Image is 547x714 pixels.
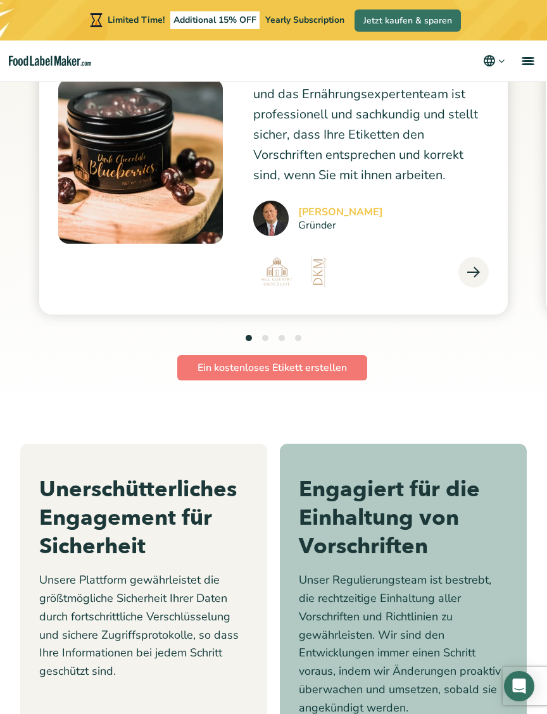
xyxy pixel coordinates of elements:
[504,671,534,701] div: Open Intercom Messenger
[299,475,508,561] h3: Engagiert für die Einhaltung von Vorschriften
[279,335,285,341] button: 3 of 4
[265,14,344,26] span: Yearly Subscription
[177,355,367,380] a: Ein kostenloses Etikett erstellen
[298,220,383,230] small: Gründer
[295,335,301,341] button: 4 of 4
[39,571,248,680] p: Unsere Plattform gewährleistet die größtmögliche Sicherheit Ihrer Daten durch fortschrittliche Ve...
[298,207,383,217] cite: [PERSON_NAME]
[355,9,461,32] a: Jetzt kaufen & sparen
[39,8,508,315] a: Lebensmittelhersteller Unternehmen Der Kundensupport ist hervorragend, und das Ernährungsexperten...
[39,475,248,561] h3: Unerschütterliches Engagement für Sicherheit
[246,335,252,341] button: 1 of 4
[262,335,268,341] button: 2 of 4
[170,11,260,29] span: Additional 15% OFF
[253,64,489,185] p: Der Kundensupport ist hervorragend, und das Ernährungsexpertenteam ist professionell und sachkund...
[108,14,165,26] span: Limited Time!
[506,41,547,81] a: menu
